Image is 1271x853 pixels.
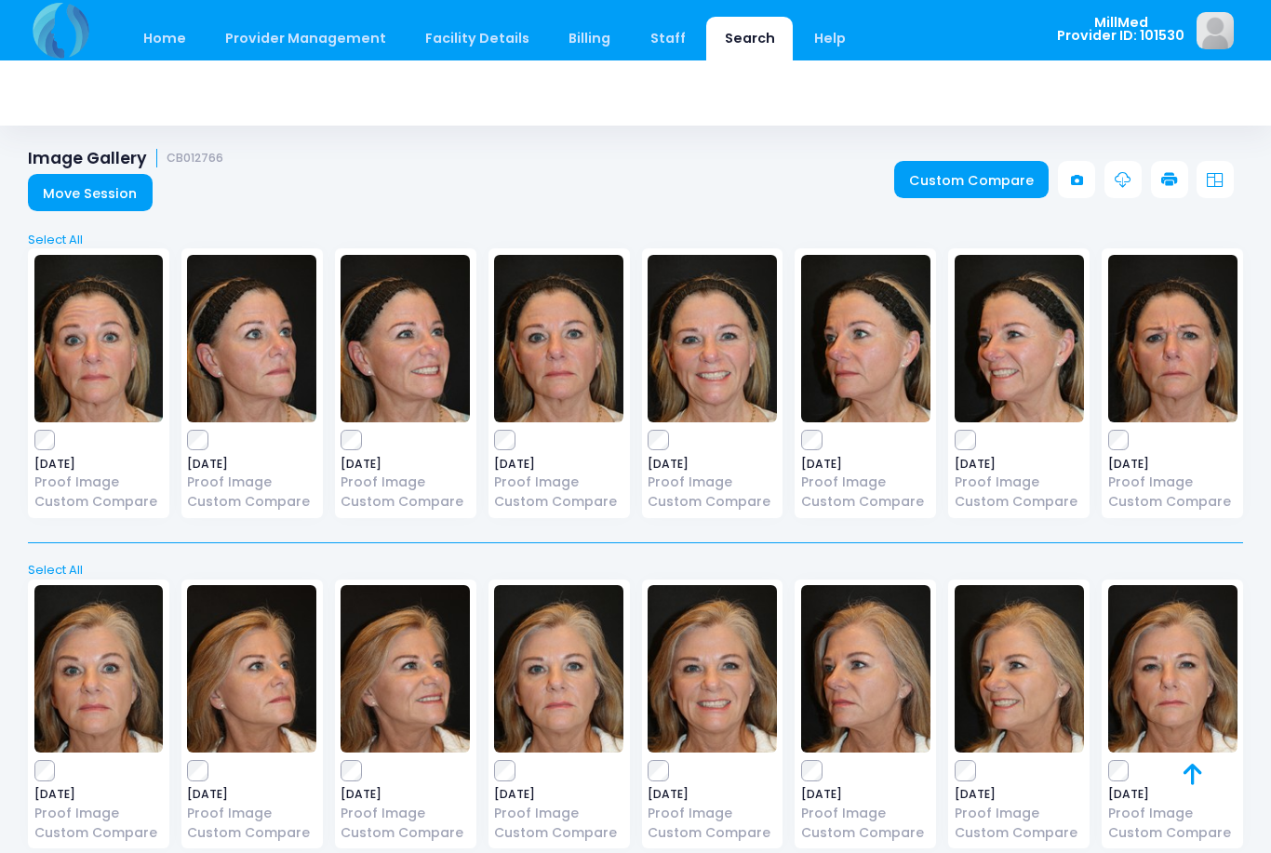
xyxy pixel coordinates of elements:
span: [DATE] [341,789,470,800]
a: Proof Image [1108,473,1238,492]
a: Proof Image [187,473,316,492]
a: Proof Image [34,804,164,823]
img: image [648,255,777,422]
img: image [1108,255,1238,422]
a: Custom Compare [1108,823,1238,843]
img: image [648,585,777,753]
a: Custom Compare [955,823,1084,843]
a: Search [706,17,793,60]
a: Proof Image [494,473,623,492]
a: Custom Compare [801,492,930,512]
img: image [187,585,316,753]
span: [DATE] [955,459,1084,470]
span: MillMed Provider ID: 101530 [1057,16,1184,43]
span: [DATE] [648,459,777,470]
a: Proof Image [648,804,777,823]
a: Proof Image [801,804,930,823]
span: [DATE] [494,459,623,470]
img: image [801,255,930,422]
span: [DATE] [187,459,316,470]
a: Select All [22,231,1250,249]
a: Custom Compare [1108,492,1238,512]
a: Custom Compare [494,492,623,512]
a: Proof Image [187,804,316,823]
a: Facility Details [408,17,548,60]
a: Custom Compare [648,823,777,843]
img: image [494,585,623,753]
span: [DATE] [1108,789,1238,800]
a: Proof Image [955,473,1084,492]
span: [DATE] [34,789,164,800]
a: Custom Compare [187,492,316,512]
a: Proof Image [34,473,164,492]
a: Custom Compare [894,161,1050,198]
span: [DATE] [801,459,930,470]
a: Provider Management [207,17,404,60]
span: [DATE] [801,789,930,800]
img: image [34,255,164,422]
a: Proof Image [955,804,1084,823]
a: Help [796,17,864,60]
img: image [341,255,470,422]
h1: Image Gallery [28,149,223,168]
a: Custom Compare [494,823,623,843]
img: image [494,255,623,422]
a: Proof Image [801,473,930,492]
img: image [801,585,930,753]
a: Billing [551,17,629,60]
img: image [34,585,164,753]
span: [DATE] [494,789,623,800]
span: [DATE] [341,459,470,470]
span: [DATE] [34,459,164,470]
a: Custom Compare [955,492,1084,512]
a: Home [125,17,204,60]
small: CB012766 [167,152,223,166]
span: [DATE] [648,789,777,800]
a: Custom Compare [187,823,316,843]
a: Custom Compare [801,823,930,843]
a: Custom Compare [341,823,470,843]
span: [DATE] [187,789,316,800]
a: Proof Image [648,473,777,492]
a: Proof Image [494,804,623,823]
a: Move Session [28,174,153,211]
span: [DATE] [1108,459,1238,470]
img: image [187,255,316,422]
img: image [955,585,1084,753]
img: image [1197,12,1234,49]
img: image [1108,585,1238,753]
a: Proof Image [341,804,470,823]
a: Custom Compare [34,823,164,843]
a: Proof Image [1108,804,1238,823]
a: Custom Compare [648,492,777,512]
img: image [341,585,470,753]
img: image [955,255,1084,422]
a: Select All [22,561,1250,580]
a: Custom Compare [34,492,164,512]
a: Staff [632,17,703,60]
a: Proof Image [341,473,470,492]
a: Custom Compare [341,492,470,512]
span: [DATE] [955,789,1084,800]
